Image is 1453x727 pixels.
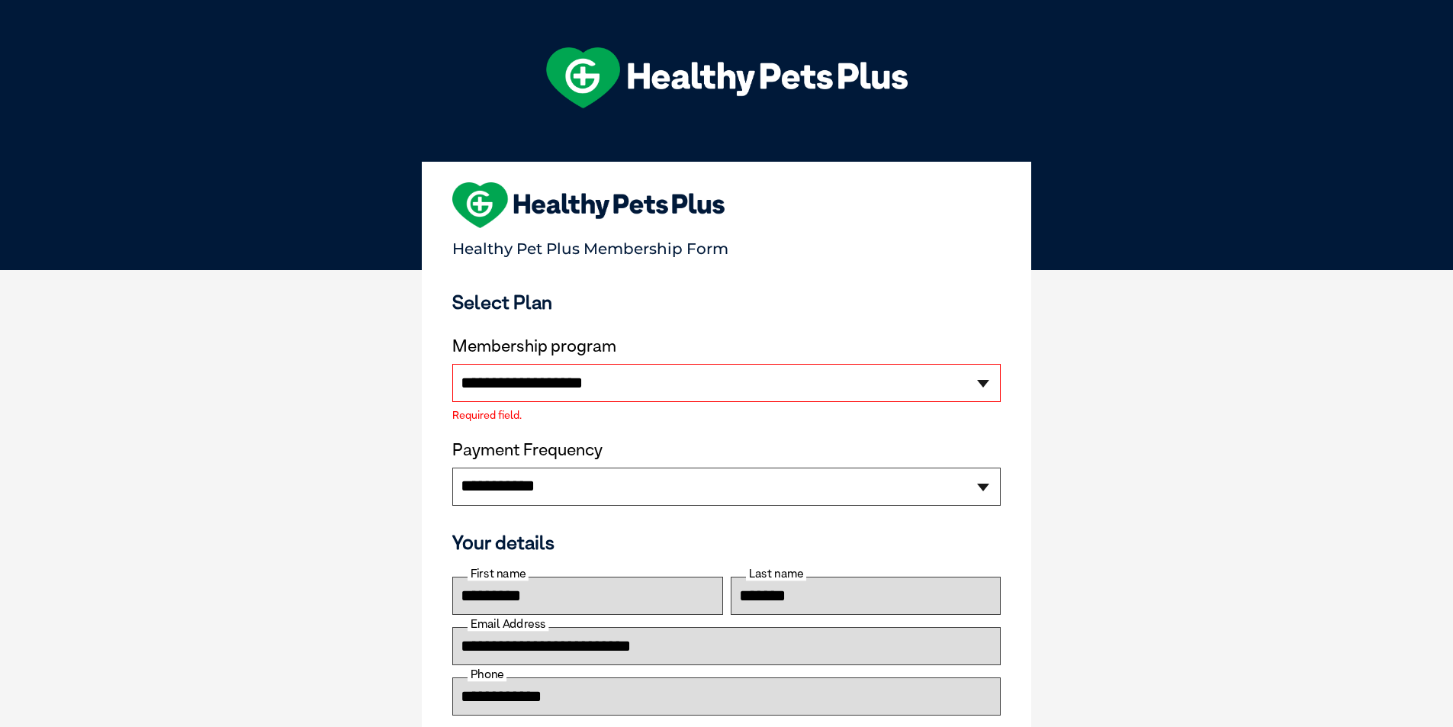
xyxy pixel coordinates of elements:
[546,47,908,108] img: hpp-logo-landscape-green-white.png
[452,440,603,460] label: Payment Frequency
[452,336,1001,356] label: Membership program
[452,531,1001,554] h3: Your details
[452,291,1001,314] h3: Select Plan
[746,567,806,581] label: Last name
[468,667,506,681] label: Phone
[468,567,529,581] label: First name
[452,233,1001,258] p: Healthy Pet Plus Membership Form
[452,410,1001,420] label: Required field.
[468,617,548,631] label: Email Address
[452,182,725,228] img: heart-shape-hpp-logo-large.png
